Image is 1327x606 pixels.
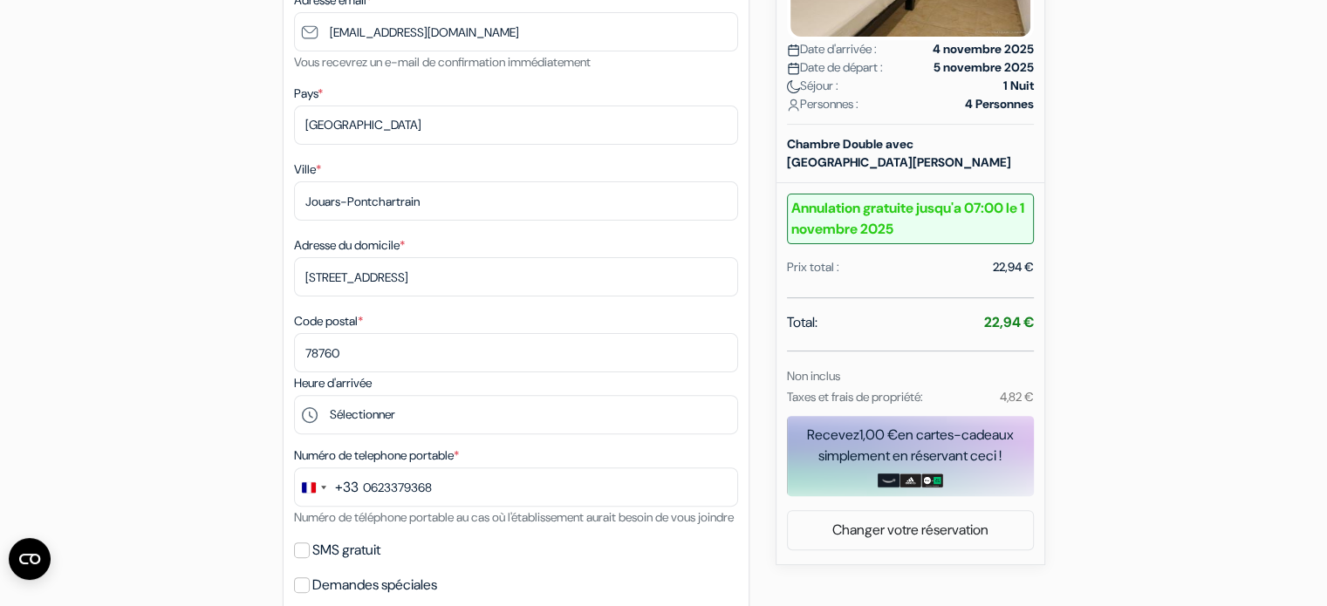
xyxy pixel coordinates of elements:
[787,194,1034,244] b: Annulation gratuite jusqu'a 07:00 le 1 novembre 2025
[787,312,817,333] span: Total:
[984,313,1034,331] strong: 22,94 €
[1003,77,1034,95] strong: 1 Nuit
[312,573,437,597] label: Demandes spéciales
[787,258,839,276] div: Prix total :
[787,40,877,58] span: Date d'arrivée :
[294,236,405,255] label: Adresse du domicile
[899,473,921,487] img: adidas-card.png
[878,473,899,487] img: amazon-card-no-text.png
[294,54,591,70] small: Vous recevrez un e-mail de confirmation immédiatement
[787,58,883,77] span: Date de départ :
[934,58,1034,77] strong: 5 novembre 2025
[965,95,1034,113] strong: 4 Personnes
[787,77,838,95] span: Séjour :
[294,467,738,507] input: 6 12 34 56 78
[787,44,800,57] img: calendar.svg
[859,426,898,444] span: 1,00 €
[787,136,1011,170] b: Chambre Double avec [GEOGRAPHIC_DATA][PERSON_NAME]
[787,368,840,384] small: Non inclus
[294,312,363,330] label: Code postal
[787,62,800,75] img: calendar.svg
[788,514,1033,547] a: Changer votre réservation
[335,477,359,498] div: +33
[993,258,1034,276] div: 22,94 €
[9,538,51,580] button: Ouvrir le widget CMP
[294,12,738,51] input: Entrer adresse e-mail
[312,538,380,562] label: SMS gratuit
[921,473,943,487] img: uber-uber-eats-card.png
[933,40,1034,58] strong: 4 novembre 2025
[294,509,734,525] small: Numéro de téléphone portable au cas où l'établissement aurait besoin de vous joindre
[787,95,858,113] span: Personnes :
[999,389,1033,405] small: 4,82 €
[294,160,321,179] label: Ville
[787,389,923,405] small: Taxes et frais de propriété:
[787,425,1034,466] div: Recevez en cartes-cadeaux simplement en réservant ceci !
[294,85,323,103] label: Pays
[294,374,372,392] label: Heure d'arrivée
[787,99,800,112] img: user_icon.svg
[294,446,459,465] label: Numéro de telephone portable
[787,80,800,93] img: moon.svg
[295,468,359,506] button: Change country, selected France (+33)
